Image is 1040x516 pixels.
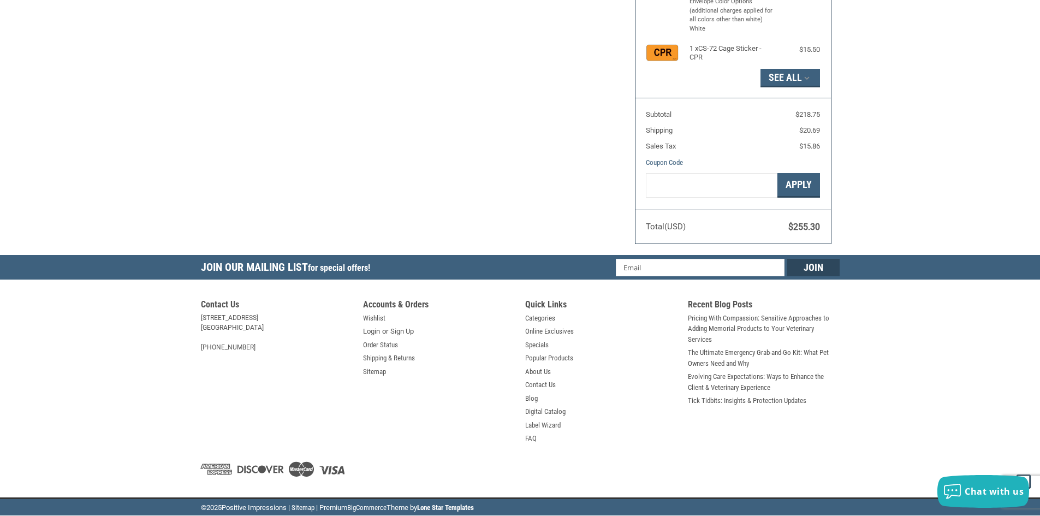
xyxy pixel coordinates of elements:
span: © Positive Impressions [201,503,287,512]
a: Evolving Care Expectations: Ways to Enhance the Client & Veterinary Experience [688,371,840,393]
span: $218.75 [795,110,820,118]
a: Online Exclusives [525,326,574,337]
a: The Ultimate Emergency Grab-and-Go Kit: What Pet Owners Need and Why [688,347,840,369]
a: Contact Us [525,379,556,390]
span: Total (USD) [646,222,686,232]
a: Pricing With Compassion: Sensitive Approaches to Adding Memorial Products to Your Veterinary Serv... [688,313,840,345]
a: Wishlist [363,313,385,324]
a: Tick Tidbits: Insights & Protection Updates [688,395,806,406]
a: Blog [525,393,538,404]
a: Login [363,326,380,337]
h5: Accounts & Orders [363,299,515,313]
span: Subtotal [646,110,671,118]
span: Chat with us [965,485,1024,497]
button: Chat with us [937,475,1029,508]
input: Join [787,259,840,276]
a: Label Wizard [525,420,561,431]
a: Shipping & Returns [363,353,415,364]
a: About Us [525,366,551,377]
a: Sitemap [363,366,386,377]
h5: Join Our Mailing List [201,255,376,283]
a: Lone Star Templates [417,503,474,512]
address: [STREET_ADDRESS] [GEOGRAPHIC_DATA] [PHONE_NUMBER] [201,313,353,352]
div: $15.50 [776,44,820,55]
h5: Recent Blog Posts [688,299,840,313]
button: Apply [777,173,820,198]
a: Specials [525,340,549,351]
span: $255.30 [788,222,820,232]
span: Sales Tax [646,142,676,150]
a: Popular Products [525,353,573,364]
a: Coupon Code [646,158,683,167]
input: Gift Certificate or Coupon Code [646,173,777,198]
h5: Contact Us [201,299,353,313]
a: | Sitemap [288,503,314,512]
span: for special offers! [308,263,370,273]
input: Email [616,259,785,276]
span: $20.69 [799,126,820,134]
span: or [376,326,395,337]
button: See All [760,69,820,87]
h5: Quick Links [525,299,677,313]
h4: 1 x CS-72 Cage Sticker - CPR [690,44,774,62]
span: Shipping [646,126,673,134]
a: Digital Catalog [525,406,566,417]
span: $15.86 [799,142,820,150]
a: Categories [525,313,555,324]
span: 2025 [206,503,222,512]
a: BigCommerce [347,503,387,512]
a: FAQ [525,433,537,444]
a: Order Status [363,340,398,351]
li: | Premium Theme by [316,502,474,516]
a: Sign Up [390,326,414,337]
